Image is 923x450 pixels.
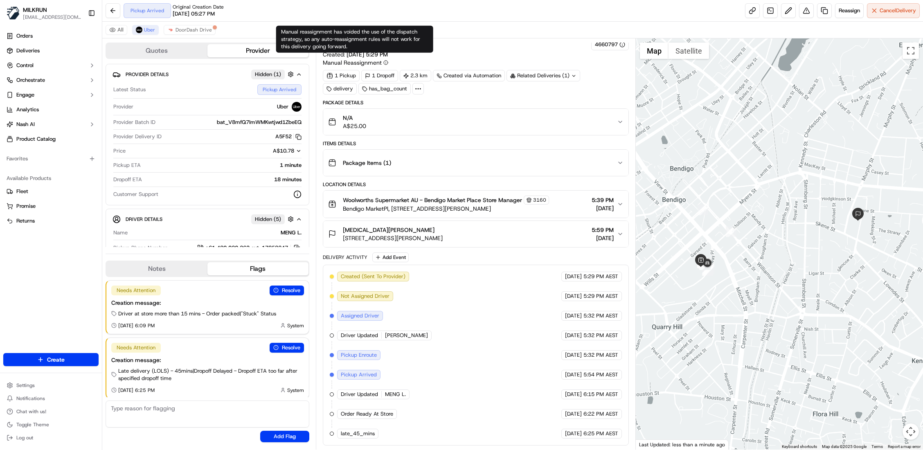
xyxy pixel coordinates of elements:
button: Resolve [270,343,304,353]
span: [MEDICAL_DATA][PERSON_NAME] [343,226,434,234]
button: Engage [3,88,99,101]
span: Control [16,62,34,69]
button: Notifications [3,393,99,404]
span: Original Creation Date [173,4,224,10]
button: MILKRUN [23,6,47,14]
span: [DATE] 6:09 PM [118,322,155,329]
button: Keyboard shortcuts [782,444,817,450]
button: N/AA$25.00 [323,109,628,135]
span: Toggle Theme [16,421,49,428]
button: Notes [106,262,207,275]
span: [DATE] [592,204,614,212]
div: 9 [698,205,708,215]
button: Log out [3,432,99,443]
img: doordash_logo_v2.png [167,27,174,33]
button: Driver DetailsHidden (5) [113,212,302,226]
span: Driver Updated [341,391,378,398]
div: 11 [699,259,710,270]
div: 4 [704,263,714,274]
button: Fleet [3,185,99,198]
span: Driver at store more than 15 mins - Order packed | "Stuck" Status [118,310,276,317]
button: Hidden (1) [251,69,296,79]
button: Orchestrate [3,74,99,87]
span: Orders [16,32,33,40]
div: MENG L. [131,229,302,236]
div: Package Details [323,99,629,106]
div: Last Updated: less than a minute ago [636,439,729,450]
span: [DATE] [592,234,614,242]
span: 5:29 PM AEST [583,292,618,300]
a: Orders [3,29,99,43]
button: MILKRUNMILKRUN[EMAIL_ADDRESS][DOMAIN_NAME] [3,3,85,23]
span: Reassign [839,7,860,14]
span: Package Items ( 1 ) [343,159,391,167]
span: Driver Details [126,216,162,223]
div: 18 minutes [145,176,302,183]
span: 5:32 PM AEST [583,332,618,339]
span: Uber [277,103,288,110]
div: Delivery Activity [323,254,367,261]
div: has_bag_count [358,83,411,94]
span: Woolworths Supermarket AU - Bendigo Market Place Store Manager [343,196,522,204]
div: Needs Attention [111,286,161,295]
div: Items Details [323,140,629,147]
span: [DATE] [565,430,582,437]
button: Package Items (1) [323,150,628,176]
span: MENG L. [385,391,406,398]
span: [DATE] 6:25 PM [118,387,155,394]
span: Price [113,147,126,155]
span: [DATE] [565,332,582,339]
span: Deliveries [16,47,40,54]
span: bat_V8mfQ7ImWMKwtjwd1ZbeEQ [217,119,302,126]
span: System [287,387,304,394]
button: Toggle Theme [3,419,99,430]
span: Settings [16,382,35,389]
span: [DATE] [565,391,582,398]
span: 5:54 PM AEST [583,371,618,378]
a: Deliveries [3,44,99,57]
button: [EMAIL_ADDRESS][DOMAIN_NAME] [23,14,81,20]
span: Chat with us! [16,408,46,415]
button: Control [3,59,99,72]
span: [DATE] [565,312,582,319]
button: Add Flag [260,431,309,442]
div: 7 [697,257,708,268]
span: Driver Updated [341,332,378,339]
div: Manual reassignment has voided the use of the dispatch strategy, so any auto-reassignment rules w... [276,26,433,53]
a: Returns [7,217,95,225]
div: 1 minute [144,162,302,169]
span: [DATE] 05:27 PM [173,10,215,18]
span: A$25.00 [343,122,366,130]
div: 2.3 km [400,70,431,81]
img: MILKRUN [7,7,20,20]
div: Creation message: [111,299,304,307]
div: 1 Pickup [323,70,360,81]
span: [STREET_ADDRESS][PERSON_NAME] [343,234,443,242]
div: 1 Dropoff [361,70,398,81]
span: Manual Reassignment [323,59,382,67]
span: [PERSON_NAME] [385,332,428,339]
a: Product Catalog [3,133,99,146]
span: [DATE] 5:29 PM [347,51,388,58]
div: Related Deliveries (1) [507,70,580,81]
span: Created: [323,50,388,59]
button: Promise [3,200,99,213]
span: Bendigo MarketPl, [STREET_ADDRESS][PERSON_NAME] [343,205,549,213]
span: Pickup Enroute [341,351,377,359]
span: Created (Sent To Provider) [341,273,405,280]
div: Creation message: [111,356,304,364]
div: 6 [698,258,708,268]
div: 4660797 [595,41,625,48]
button: Woolworths Supermarket AU - Bendigo Market Place Store Manager3160Bendigo MarketPl, [STREET_ADDRE... [323,191,628,218]
button: All [106,25,127,35]
span: Late delivery (LOLS) - 45mins | Dropoff Delayed - Dropoff ETA too far after specified dropoff time [118,367,304,382]
a: Promise [7,202,95,210]
div: 1 [702,265,713,276]
div: Favorites [3,152,99,165]
span: 5:29 PM AEST [583,273,618,280]
a: Open this area in Google Maps (opens a new window) [638,439,665,450]
span: Notifications [16,395,45,402]
span: Provider [113,103,133,110]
